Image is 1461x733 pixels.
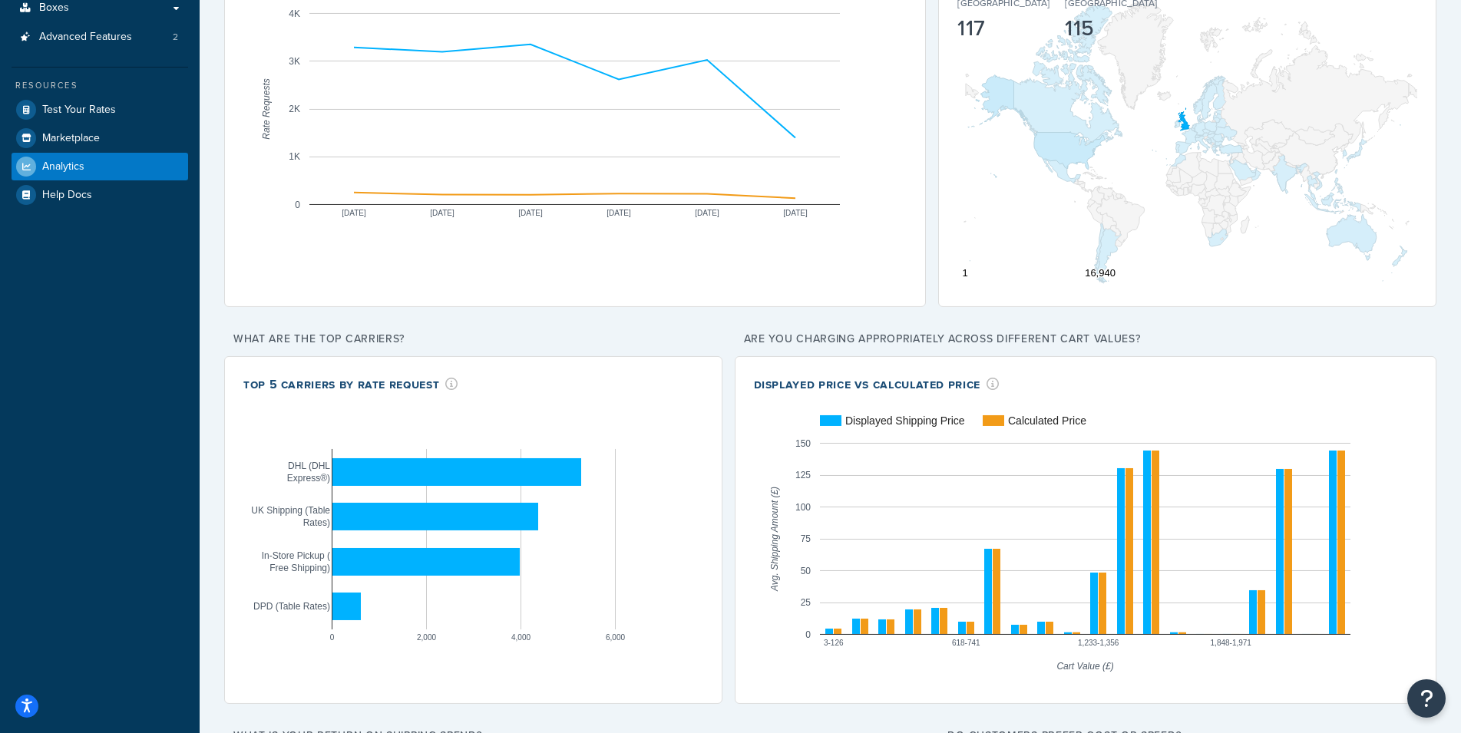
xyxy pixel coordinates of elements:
text: 25 [800,597,811,608]
span: Advanced Features [39,31,132,44]
text: 3K [289,56,300,67]
div: Resources [12,79,188,92]
svg: A chart. [754,393,1417,685]
span: Analytics [42,160,84,173]
text: 1,848-1,971 [1210,639,1251,647]
a: Test Your Rates [12,96,188,124]
text: 6,000 [606,633,625,642]
text: [DATE] [695,209,719,217]
text: Free Shipping) [269,563,330,573]
text: 618-741 [951,639,980,647]
span: Test Your Rates [42,104,116,117]
li: Advanced Features [12,23,188,51]
div: 115 [1065,18,1157,39]
a: Help Docs [12,181,188,209]
text: 100 [795,501,811,512]
span: 2 [173,31,178,44]
text: Displayed Shipping Price [845,414,965,427]
text: 4K [289,8,300,18]
text: 150 [795,437,811,448]
text: Calculated Price [1008,414,1086,427]
a: Advanced Features2 [12,23,188,51]
p: What are the top carriers? [224,329,722,350]
button: Open Resource Center [1407,679,1446,718]
span: Marketplace [42,132,100,145]
text: 50 [800,565,811,576]
span: Help Docs [42,189,92,202]
text: DPD (Table Rates) [253,601,330,612]
text: 2,000 [417,633,436,642]
text: Rate Requests [261,78,272,139]
text: UK Shipping (Table [251,505,330,516]
text: 4,000 [511,633,531,642]
text: [DATE] [783,209,808,217]
text: [DATE] [607,209,631,217]
text: Avg. Shipping Amount (£) [769,487,780,592]
a: Analytics [12,153,188,180]
text: Express®) [287,473,330,484]
text: 0 [295,199,300,210]
text: 2K [289,104,300,114]
text: 16,940 [1086,267,1116,279]
text: 125 [795,470,811,480]
text: 1,233-1,356 [1078,639,1119,647]
text: 0 [330,633,335,642]
text: 0 [805,629,811,639]
text: DHL (DHL [288,461,330,471]
p: Are you charging appropriately across different cart values? [735,329,1436,350]
text: [DATE] [430,209,454,217]
text: Rates) [303,517,330,528]
div: 117 [957,18,1049,39]
svg: A chart. [243,393,703,685]
span: Boxes [39,2,69,15]
div: Top 5 Carriers by Rate Request [243,375,458,393]
div: Displayed Price vs Calculated Price [754,375,1000,393]
text: In-Store Pickup ( [262,550,330,561]
text: Cart Value (£) [1056,660,1113,671]
text: 1 [963,267,968,279]
text: 3-126 [824,639,844,647]
text: 75 [800,533,811,544]
text: [DATE] [518,209,543,217]
a: Marketplace [12,124,188,152]
text: 1K [289,151,300,162]
text: [DATE] [342,209,366,217]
